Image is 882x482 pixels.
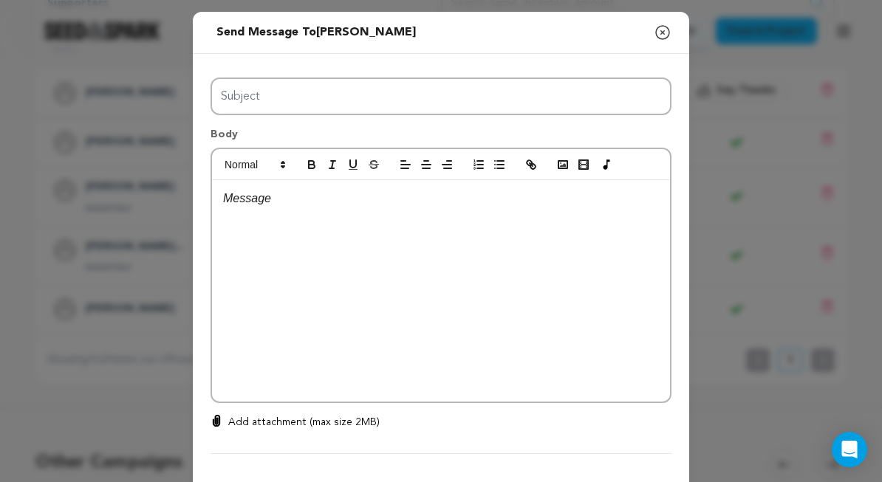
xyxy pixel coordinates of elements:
[316,27,416,38] span: [PERSON_NAME]
[228,415,380,430] p: Add attachment (max size 2MB)
[216,24,416,41] div: Send message to
[211,127,671,148] p: Body
[211,78,671,115] input: Subject
[832,432,867,467] div: Open Intercom Messenger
